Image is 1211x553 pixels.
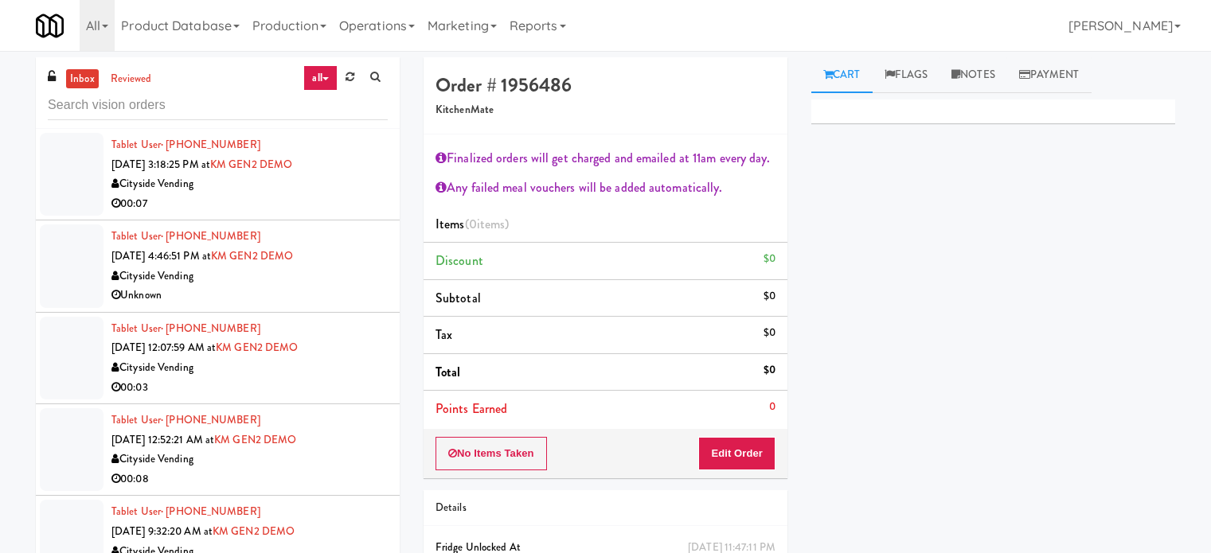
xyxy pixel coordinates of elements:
[111,504,260,519] a: Tablet User· [PHONE_NUMBER]
[477,215,506,233] ng-pluralize: items
[48,91,388,120] input: Search vision orders
[210,157,292,172] a: KM GEN2 DEMO
[436,104,775,116] h5: KitchenMate
[36,404,400,496] li: Tablet User· [PHONE_NUMBER][DATE] 12:52:21 AM atKM GEN2 DEMOCityside Vending00:08
[111,450,388,469] div: Cityside Vending
[940,57,1007,93] a: Notes
[111,137,260,152] a: Tablet User· [PHONE_NUMBER]
[111,524,213,539] span: [DATE] 9:32:20 AM at
[161,412,260,427] span: · [PHONE_NUMBER]
[303,65,337,91] a: all
[211,248,293,263] a: KM GEN2 DEMO
[436,176,775,200] div: Any failed meal vouchers will be added automatically.
[107,69,156,89] a: reviewed
[436,437,547,470] button: No Items Taken
[213,524,295,539] a: KM GEN2 DEMO
[436,289,481,307] span: Subtotal
[161,228,260,243] span: · [PHONE_NUMBER]
[436,399,507,418] span: Points Earned
[161,321,260,336] span: · [PHONE_NUMBER]
[436,363,461,381] span: Total
[66,69,99,89] a: inbox
[769,397,775,417] div: 0
[1007,57,1092,93] a: Payment
[764,286,775,306] div: $0
[873,57,940,93] a: Flags
[111,157,210,172] span: [DATE] 3:18:25 PM at
[436,215,509,233] span: Items
[111,432,214,447] span: [DATE] 12:52:21 AM at
[111,267,388,286] div: Cityside Vending
[36,129,400,220] li: Tablet User· [PHONE_NUMBER][DATE] 3:18:25 PM atKM GEN2 DEMOCityside Vending00:07
[111,412,260,427] a: Tablet User· [PHONE_NUMBER]
[811,57,873,93] a: Cart
[111,340,216,355] span: [DATE] 12:07:59 AM at
[111,194,388,214] div: 00:07
[111,321,260,336] a: Tablet User· [PHONE_NUMBER]
[111,469,388,489] div: 00:08
[436,251,483,270] span: Discount
[436,325,452,344] span: Tax
[111,286,388,306] div: Unknown
[764,323,775,343] div: $0
[36,12,64,40] img: Micromart
[111,228,260,243] a: Tablet User· [PHONE_NUMBER]
[36,313,400,404] li: Tablet User· [PHONE_NUMBER][DATE] 12:07:59 AM atKM GEN2 DEMOCityside Vending00:03
[698,437,775,470] button: Edit Order
[436,498,775,518] div: Details
[161,137,260,152] span: · [PHONE_NUMBER]
[111,358,388,378] div: Cityside Vending
[216,340,298,355] a: KM GEN2 DEMO
[764,360,775,380] div: $0
[36,220,400,312] li: Tablet User· [PHONE_NUMBER][DATE] 4:46:51 PM atKM GEN2 DEMOCityside VendingUnknown
[764,249,775,269] div: $0
[436,146,775,170] div: Finalized orders will get charged and emailed at 11am every day.
[111,378,388,398] div: 00:03
[214,432,296,447] a: KM GEN2 DEMO
[465,215,510,233] span: (0 )
[161,504,260,519] span: · [PHONE_NUMBER]
[111,174,388,194] div: Cityside Vending
[436,75,775,95] h4: Order # 1956486
[111,248,211,263] span: [DATE] 4:46:51 PM at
